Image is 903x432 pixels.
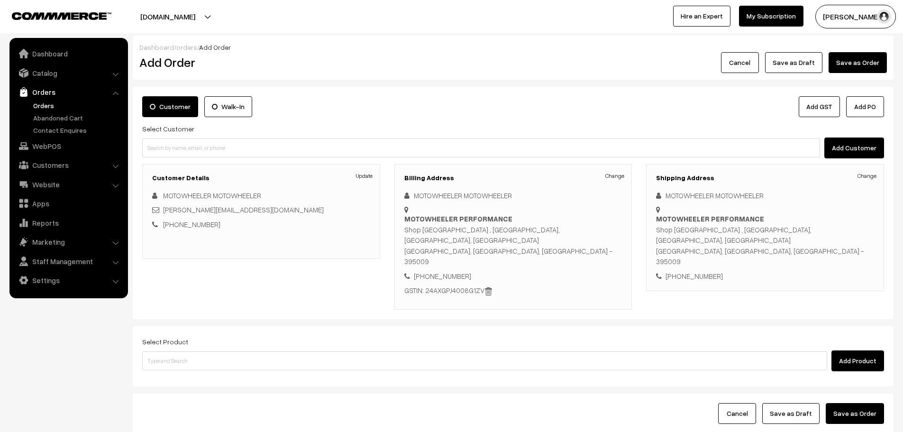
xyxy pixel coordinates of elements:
span: Add Order [199,43,231,51]
a: Abandoned Cart [31,113,125,123]
a: WebPOS [12,138,125,155]
img: delete [484,287,493,295]
button: Add Customer [824,138,884,158]
button: [PERSON_NAME] [815,5,896,28]
button: Save as Draft [762,403,820,424]
a: [PHONE_NUMBER] [163,220,220,229]
button: Add Product [831,350,884,371]
div: [PHONE_NUMBER] [656,271,874,282]
a: Reports [12,214,125,231]
a: Hire an Expert [673,6,730,27]
div: Shop [GEOGRAPHIC_DATA] , [GEOGRAPHIC_DATA], [GEOGRAPHIC_DATA], [GEOGRAPHIC_DATA] [GEOGRAPHIC_DATA... [656,213,874,267]
button: Cancel [721,52,759,73]
a: Marketing [12,233,125,250]
a: Contact Enquires [31,125,125,135]
img: COMMMERCE [12,12,111,19]
div: / / [139,42,887,52]
a: Apps [12,195,125,212]
h3: Customer Details [152,174,370,182]
a: Settings [12,272,125,289]
a: Change [857,172,876,180]
b: MOTOWHEELER PERFORMANCE [404,214,512,223]
a: Update [356,172,373,180]
a: Dashboard [12,45,125,62]
a: Orders [12,83,125,101]
a: My Subscription [739,6,803,27]
button: Save as Order [826,403,884,424]
a: MOTOWHEELER MOTOWHEELER [163,191,261,200]
a: Catalog [12,64,125,82]
div: [PHONE_NUMBER] [404,271,622,282]
button: Add PO [846,96,884,117]
a: COMMMERCE [12,9,95,21]
h3: Shipping Address [656,174,874,182]
button: [DOMAIN_NAME] [107,5,228,28]
a: Change [605,172,624,180]
button: Save as Order [829,52,887,73]
input: Search by name, email, or phone [142,138,820,157]
h3: Billing Address [404,174,622,182]
div: Shop [GEOGRAPHIC_DATA] , [GEOGRAPHIC_DATA], [GEOGRAPHIC_DATA], [GEOGRAPHIC_DATA] [GEOGRAPHIC_DATA... [404,213,622,267]
a: Staff Management [12,253,125,270]
label: Customer [142,96,198,117]
a: Website [12,176,125,193]
a: Dashboard [139,43,174,51]
label: Select Product [142,337,188,347]
a: Customers [12,156,125,174]
label: Select Customer [142,124,194,134]
input: Type and Search [142,351,827,370]
a: orders [176,43,197,51]
a: [PERSON_NAME][EMAIL_ADDRESS][DOMAIN_NAME] [163,205,324,214]
div: MOTOWHEELER MOTOWHEELER [404,190,622,201]
a: Orders [31,101,125,110]
img: user [877,9,891,24]
a: Add GST [799,96,840,117]
button: Cancel [718,403,756,424]
b: MOTOWHEELER PERFORMANCE [656,214,764,223]
label: Walk-In [204,96,252,117]
button: Save as Draft [765,52,822,73]
div: MOTOWHEELER MOTOWHEELER [656,190,874,201]
div: GSTIN: 24AXGPJ4008G1ZV [404,285,622,296]
h2: Add Order [139,55,379,70]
